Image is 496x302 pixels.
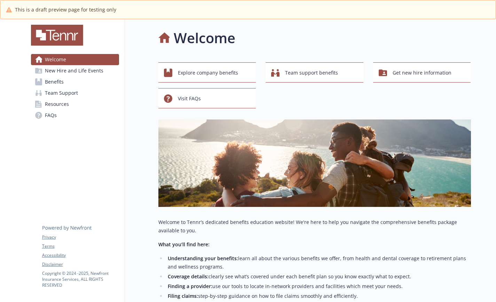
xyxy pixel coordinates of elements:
[285,66,338,79] span: Team support benefits
[15,6,116,13] span: This is a draft preview page for testing only
[178,92,201,105] span: Visit FAQs
[166,292,471,300] li: step-by-step guidance on how to file claims smoothly and efficiently.
[45,54,66,65] span: Welcome
[45,110,57,121] span: FAQs
[31,54,119,65] a: Welcome
[373,62,471,83] button: Get new hire information
[158,62,256,83] button: Explore company benefits
[168,273,208,280] strong: Coverage details:
[45,76,64,87] span: Benefits
[168,283,212,289] strong: Finding a provider:
[166,272,471,281] li: clearly see what’s covered under each benefit plan so you know exactly what to expect.
[158,218,471,235] p: Welcome to Tennr’s dedicated benefits education website! We're here to help you navigate the comp...
[31,99,119,110] a: Resources
[158,119,471,207] img: overview page banner
[166,282,471,291] li: use our tools to locate in-network providers and facilities which meet your needs.
[42,252,119,258] a: Accessibility
[158,241,210,248] strong: What you’ll find here:
[42,234,119,240] a: Privacy
[31,110,119,121] a: FAQs
[42,270,119,288] p: Copyright © 2024 - 2025 , Newfront Insurance Services, ALL RIGHTS RESERVED
[45,99,69,110] span: Resources
[45,87,78,99] span: Team Support
[31,76,119,87] a: Benefits
[174,28,235,48] h1: Welcome
[166,254,471,271] li: learn all about the various benefits we offer, from health and dental coverage to retirement plan...
[178,66,238,79] span: Explore company benefits
[31,87,119,99] a: Team Support
[168,293,198,299] strong: Filing claims:
[168,255,238,262] strong: Understanding your benefits:
[42,243,119,249] a: Terms
[158,88,256,108] button: Visit FAQs
[266,62,363,83] button: Team support benefits
[393,66,451,79] span: Get new hire information
[45,65,103,76] span: New Hire and Life Events
[42,261,119,268] a: Disclaimer
[31,65,119,76] a: New Hire and Life Events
